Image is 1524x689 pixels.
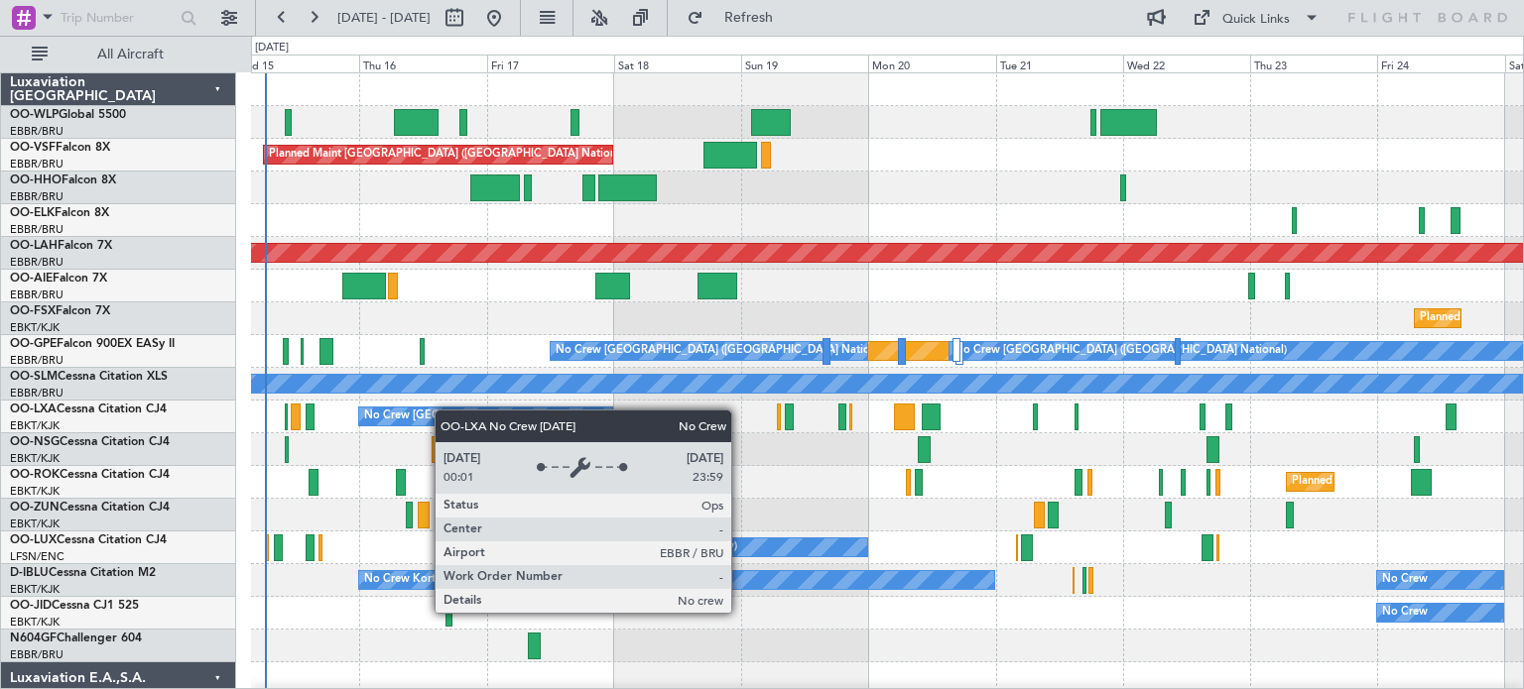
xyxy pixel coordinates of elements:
[10,386,63,401] a: EBBR/BRU
[1123,55,1250,72] div: Wed 22
[232,55,359,72] div: Wed 15
[10,240,112,252] a: OO-LAHFalcon 7X
[364,402,697,431] div: No Crew [GEOGRAPHIC_DATA] ([GEOGRAPHIC_DATA] National)
[10,647,63,662] a: EBBR/BRU
[1292,467,1523,497] div: Planned Maint Kortrijk-[GEOGRAPHIC_DATA]
[10,305,110,317] a: OO-FSXFalcon 7X
[10,109,59,121] span: OO-WLP
[10,632,57,644] span: N604GF
[10,600,52,612] span: OO-JID
[10,517,60,531] a: EBKT/KJK
[10,320,60,335] a: EBKT/KJK
[10,207,109,219] a: OO-ELKFalcon 8X
[10,240,58,252] span: OO-LAH
[22,39,215,70] button: All Aircraft
[255,40,289,57] div: [DATE]
[10,371,58,383] span: OO-SLM
[1377,55,1504,72] div: Fri 24
[10,484,60,499] a: EBKT/KJK
[868,55,995,72] div: Mon 20
[556,336,888,366] div: No Crew [GEOGRAPHIC_DATA] ([GEOGRAPHIC_DATA] National)
[10,338,57,350] span: OO-GPE
[741,55,868,72] div: Sun 19
[10,287,63,302] a: EBBR/BRU
[10,109,126,121] a: OO-WLPGlobal 5500
[10,502,170,514] a: OO-ZUNCessna Citation CJ4
[10,142,56,154] span: OO-VSF
[10,273,53,285] span: OO-AIE
[10,142,110,154] a: OO-VSFFalcon 8X
[10,189,63,204] a: EBBR/BRU
[619,532,737,562] div: No Crew Nancy (Essey)
[10,632,142,644] a: N604GFChallenger 604
[10,305,56,317] span: OO-FSX
[1382,598,1428,628] div: No Crew
[52,48,209,61] span: All Aircraft
[10,403,57,415] span: OO-LXA
[10,436,60,448] span: OO-NSG
[1222,10,1290,30] div: Quick Links
[10,222,63,237] a: EBBR/BRU
[487,55,614,72] div: Fri 17
[10,403,167,415] a: OO-LXACessna Citation CJ4
[269,140,628,170] div: Planned Maint [GEOGRAPHIC_DATA] ([GEOGRAPHIC_DATA] National)
[10,615,60,630] a: EBKT/KJK
[614,55,741,72] div: Sat 18
[996,55,1123,72] div: Tue 21
[10,255,63,270] a: EBBR/BRU
[10,338,175,350] a: OO-GPEFalcon 900EX EASy II
[10,502,60,514] span: OO-ZUN
[678,2,797,34] button: Refresh
[10,549,64,564] a: LFSN/ENC
[10,207,55,219] span: OO-ELK
[1382,565,1428,595] div: No Crew
[10,371,168,383] a: OO-SLMCessna Citation XLS
[10,534,57,546] span: OO-LUX
[10,451,60,466] a: EBKT/KJK
[10,273,107,285] a: OO-AIEFalcon 7X
[10,600,139,612] a: OO-JIDCessna CJ1 525
[10,469,170,481] a: OO-ROKCessna Citation CJ4
[10,174,116,186] a: OO-HHOFalcon 8X
[1250,55,1377,72] div: Thu 23
[10,174,62,186] span: OO-HHO
[10,418,60,433] a: EBKT/KJK
[10,469,60,481] span: OO-ROK
[954,336,1287,366] div: No Crew [GEOGRAPHIC_DATA] ([GEOGRAPHIC_DATA] National)
[364,565,569,595] div: No Crew Kortrijk-[GEOGRAPHIC_DATA]
[10,567,49,579] span: D-IBLU
[337,9,431,27] span: [DATE] - [DATE]
[10,353,63,368] a: EBBR/BRU
[1183,2,1330,34] button: Quick Links
[707,11,791,25] span: Refresh
[10,567,156,579] a: D-IBLUCessna Citation M2
[10,124,63,139] a: EBBR/BRU
[61,3,175,33] input: Trip Number
[10,582,60,597] a: EBKT/KJK
[10,534,167,546] a: OO-LUXCessna Citation CJ4
[10,436,170,448] a: OO-NSGCessna Citation CJ4
[359,55,486,72] div: Thu 16
[10,157,63,172] a: EBBR/BRU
